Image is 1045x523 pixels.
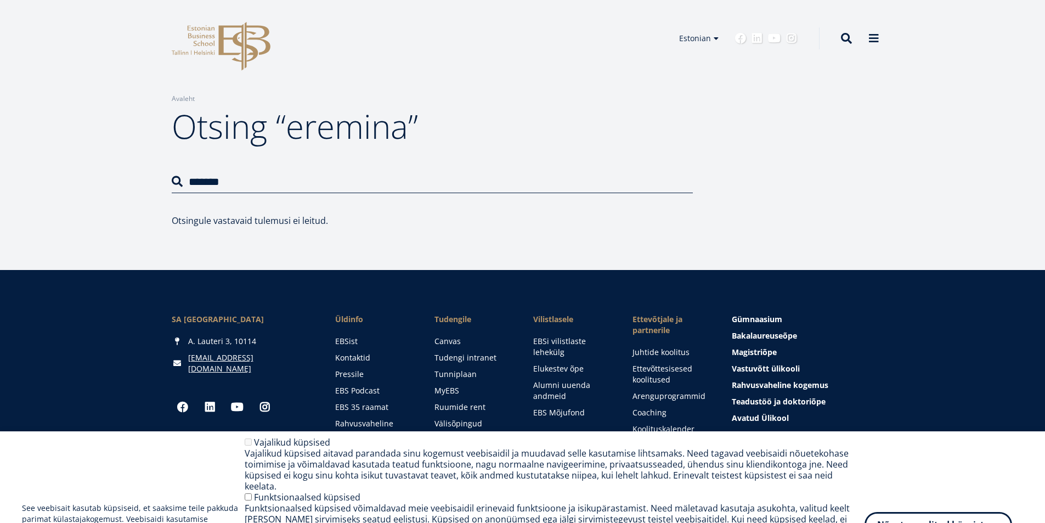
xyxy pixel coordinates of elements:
[732,429,793,440] span: Juhtide koolitus
[434,336,512,347] a: Canvas
[732,413,873,424] a: Avatud Ülikool
[172,314,313,325] div: SA [GEOGRAPHIC_DATA]
[335,314,413,325] span: Üldinfo
[254,436,330,448] label: Vajalikud küpsised
[732,330,797,341] span: Bakalaureuseõpe
[732,314,873,325] a: Gümnaasium
[172,215,693,226] p: Otsingule vastavaid tulemusi ei leitud.
[254,491,360,503] label: Funktsionaalsed küpsised
[632,424,710,435] a: Koolituskalender
[533,380,611,402] a: Alumni uuenda andmeid
[199,396,221,418] a: Linkedin
[434,402,512,413] a: Ruumide rent
[732,380,873,391] a: Rahvusvaheline kogemus
[732,363,873,374] a: Vastuvõtt ülikooli
[335,352,413,363] a: Kontaktid
[335,385,413,396] a: EBS Podcast
[632,363,710,385] a: Ettevõttesisesed koolitused
[752,33,762,44] a: Linkedin
[732,347,873,358] a: Magistriõpe
[732,396,826,407] span: Teadustöö ja doktoriõpe
[172,336,313,347] div: A. Lauteri 3, 10114
[732,429,873,440] a: Juhtide koolitus
[335,336,413,347] a: EBSist
[732,363,800,374] span: Vastuvõtt ülikooli
[335,369,413,380] a: Pressile
[434,385,512,396] a: MyEBS
[188,352,313,374] a: [EMAIL_ADDRESS][DOMAIN_NAME]
[434,314,512,325] a: Tudengile
[768,33,781,44] a: Youtube
[172,396,194,418] a: Facebook
[732,330,873,341] a: Bakalaureuseõpe
[632,407,710,418] a: Coaching
[632,314,710,336] span: Ettevõtjale ja partnerile
[632,391,710,402] a: Arenguprogrammid
[735,33,746,44] a: Facebook
[254,396,276,418] a: Instagram
[533,363,611,374] a: Elukestev õpe
[434,418,512,429] a: Välisõpingud
[533,407,611,418] a: EBS Mõjufond
[732,347,777,357] span: Magistriõpe
[732,314,782,324] span: Gümnaasium
[632,347,710,358] a: Juhtide koolitus
[245,448,865,492] div: Vajalikud küpsised aitavad parandada sinu kogemust veebisaidil ja muudavad selle kasutamise lihts...
[227,396,248,418] a: Youtube
[172,104,693,148] h1: Otsing “eremina”
[732,396,873,407] a: Teadustöö ja doktoriõpe
[786,33,797,44] a: Instagram
[434,352,512,363] a: Tudengi intranet
[335,418,413,440] a: Rahvusvaheline koostöö
[732,413,789,423] span: Avatud Ülikool
[172,93,195,104] a: Avaleht
[533,314,611,325] span: Vilistlasele
[434,369,512,380] a: Tunniplaan
[335,402,413,413] a: EBS 35 raamat
[732,380,828,390] span: Rahvusvaheline kogemus
[533,336,611,358] a: EBSi vilistlaste lehekülg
